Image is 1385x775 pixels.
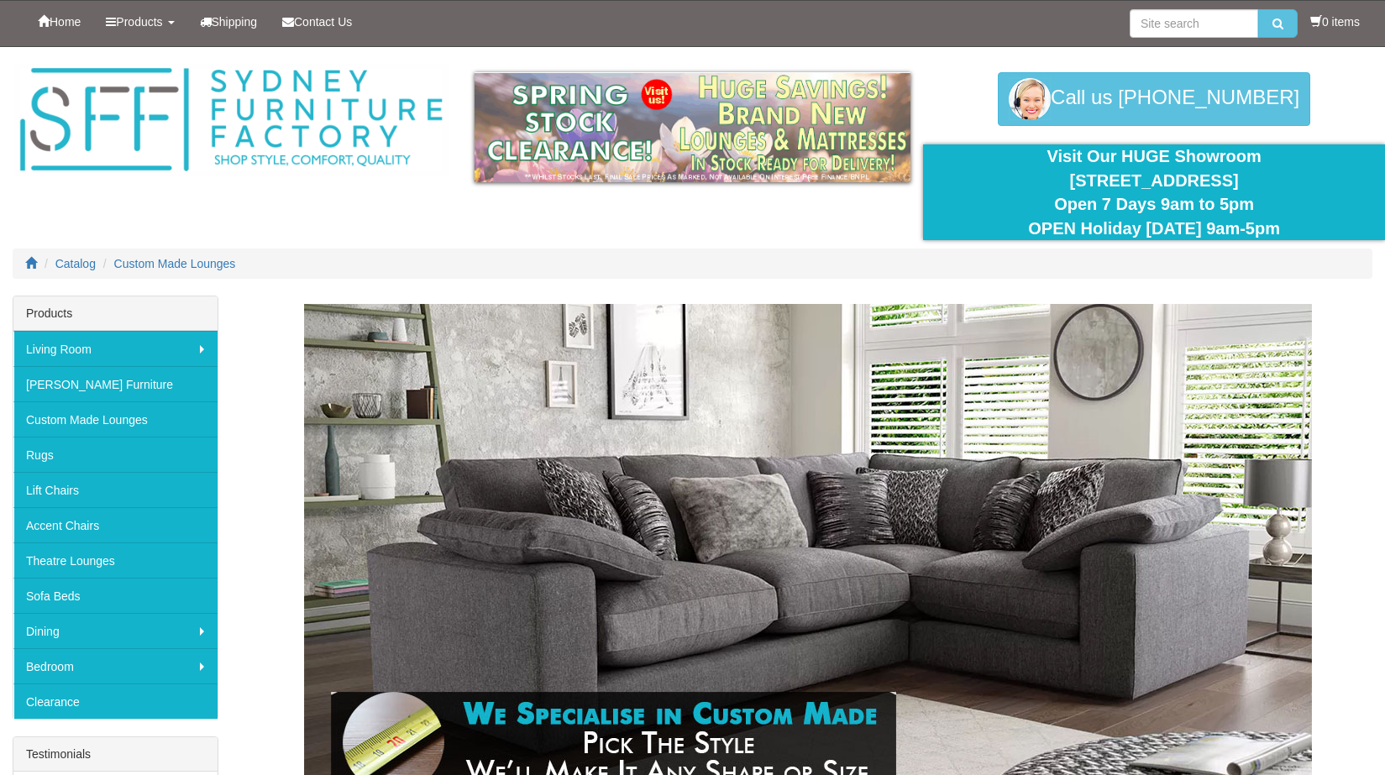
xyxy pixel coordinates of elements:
span: Home [50,15,81,29]
a: Custom Made Lounges [114,257,236,270]
a: Lift Chairs [13,472,218,507]
a: Bedroom [13,648,218,683]
a: Dining [13,613,218,648]
a: Custom Made Lounges [13,401,218,437]
a: Theatre Lounges [13,542,218,578]
a: Accent Chairs [13,507,218,542]
a: Products [93,1,186,43]
span: Shipping [212,15,258,29]
img: Sydney Furniture Factory [13,64,449,176]
li: 0 items [1310,13,1360,30]
a: Sofa Beds [13,578,218,613]
span: Products [116,15,162,29]
a: Shipping [187,1,270,43]
a: Living Room [13,331,218,366]
div: Products [13,296,218,331]
div: Visit Our HUGE Showroom [STREET_ADDRESS] Open 7 Days 9am to 5pm OPEN Holiday [DATE] 9am-5pm [936,144,1372,240]
a: [PERSON_NAME] Furniture [13,366,218,401]
a: Contact Us [270,1,365,43]
a: Home [25,1,93,43]
div: Testimonials [13,737,218,772]
a: Rugs [13,437,218,472]
span: Contact Us [294,15,352,29]
input: Site search [1130,9,1258,38]
a: Clearance [13,683,218,719]
a: Catalog [55,257,96,270]
img: spring-sale.gif [475,72,911,182]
